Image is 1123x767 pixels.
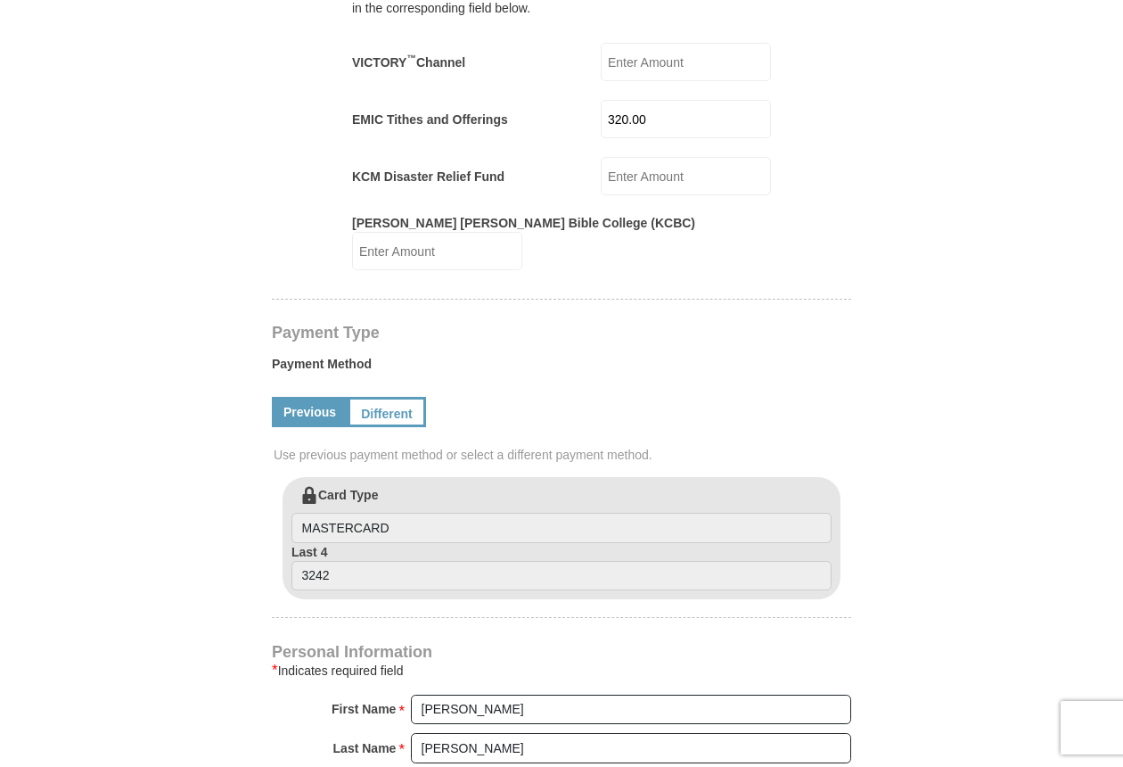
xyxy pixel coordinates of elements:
[291,486,832,543] label: Card Type
[291,543,832,591] label: Last 4
[352,54,465,71] label: VICTORY Channel
[352,232,522,270] input: Enter Amount
[291,513,832,543] input: Card Type
[352,111,508,128] label: EMIC Tithes and Offerings
[352,214,695,232] label: [PERSON_NAME] [PERSON_NAME] Bible College (KCBC)
[333,736,397,761] strong: Last Name
[601,157,771,195] input: Enter Amount
[352,168,504,186] label: KCM Disaster Relief Fund
[332,697,396,722] strong: First Name
[291,561,832,591] input: Last 4
[272,355,851,382] label: Payment Method
[601,100,771,138] input: Enter Amount
[348,397,426,427] a: Different
[406,53,416,63] sup: ™
[272,645,851,659] h4: Personal Information
[272,397,348,427] a: Previous
[272,326,851,340] h4: Payment Type
[601,43,771,81] input: Enter Amount
[274,446,853,464] span: Use previous payment method or select a different payment method.
[272,660,851,681] div: Indicates required field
